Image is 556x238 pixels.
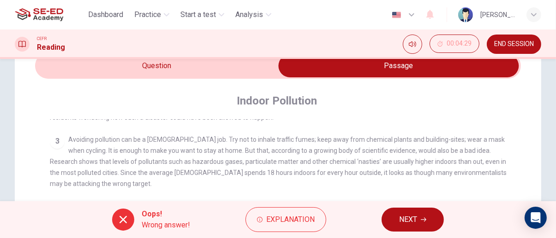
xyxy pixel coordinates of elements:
button: Analysis [232,6,275,23]
span: END SESSION [494,41,534,48]
button: END SESSION [487,35,541,54]
img: SE-ED Academy logo [15,6,63,24]
button: Practice [131,6,173,23]
img: en [391,12,402,18]
button: Explanation [245,207,326,232]
button: Dashboard [84,6,127,23]
img: Profile picture [458,7,473,22]
div: 4 [50,200,65,215]
div: Mute [403,35,422,54]
div: [PERSON_NAME] [480,9,515,20]
div: Open Intercom Messenger [525,207,547,229]
span: NEXT [399,213,417,226]
span: Oops! [142,209,190,220]
span: 00:04:29 [447,40,472,47]
h4: Indoor Pollution [237,93,317,108]
span: Dashboard [88,9,123,20]
a: SE-ED Academy logo [15,6,84,24]
div: 3 [50,134,65,149]
h1: Reading [37,42,65,53]
span: Explanation [266,213,315,226]
span: Wrong answer! [142,220,190,231]
span: CEFR [37,35,47,42]
span: Practice [134,9,161,20]
button: NEXT [382,208,444,232]
div: Hide [430,35,479,54]
span: Avoiding pollution can be a [DEMOGRAPHIC_DATA] job. Try not to inhale traffic fumes; keep away fr... [50,136,507,187]
span: Start a test [180,9,216,20]
span: Analysis [235,9,263,20]
button: Start a test [177,6,228,23]
button: 00:04:29 [430,35,479,53]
